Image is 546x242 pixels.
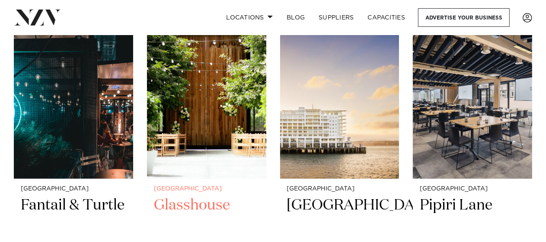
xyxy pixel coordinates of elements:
a: Locations [219,8,280,27]
a: SUPPLIERS [312,8,361,27]
img: nzv-logo.png [14,10,61,25]
a: BLOG [280,8,312,27]
a: Advertise your business [418,8,510,27]
small: [GEOGRAPHIC_DATA] [154,186,259,192]
small: [GEOGRAPHIC_DATA] [21,186,126,192]
small: [GEOGRAPHIC_DATA] [420,186,525,192]
small: [GEOGRAPHIC_DATA] [287,186,393,192]
a: Capacities [361,8,412,27]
